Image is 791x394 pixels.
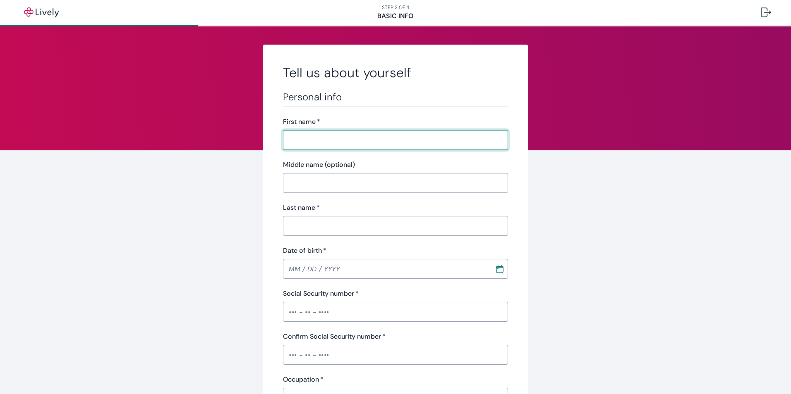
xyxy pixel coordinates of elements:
label: Occupation [283,375,324,385]
button: Choose date [492,261,507,276]
input: ••• - •• - •••• [283,347,508,363]
label: Date of birth [283,246,326,256]
input: ••• - •• - •••• [283,304,508,320]
svg: Calendar [496,265,504,273]
label: Last name [283,203,320,213]
label: First name [283,117,320,127]
h2: Tell us about yourself [283,64,508,81]
label: Confirm Social Security number [283,332,386,342]
button: Log out [755,2,778,22]
label: Middle name (optional) [283,160,355,170]
h3: Personal info [283,91,508,103]
input: MM / DD / YYYY [283,261,489,277]
img: Lively [18,7,65,17]
label: Social Security number [283,289,359,299]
